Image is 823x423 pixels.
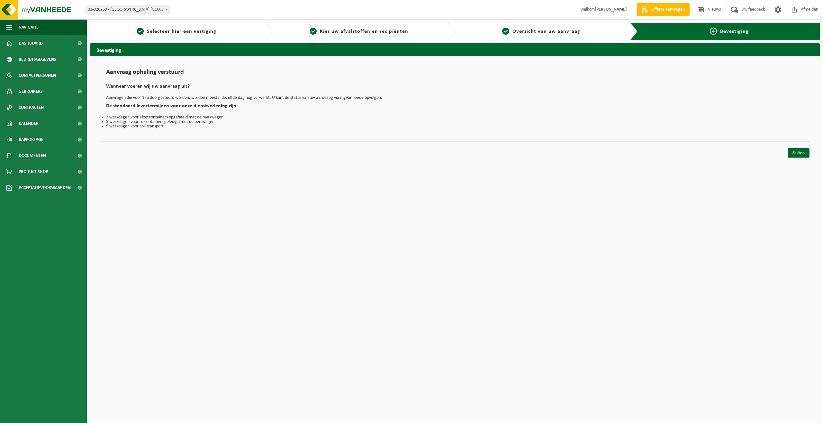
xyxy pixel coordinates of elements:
span: Product Shop [19,164,48,180]
span: Documenten [19,148,46,164]
span: 1 [137,28,144,35]
span: Overzicht van uw aanvraag [512,29,580,34]
span: Gebruikers [19,83,43,99]
span: Kalender [19,116,39,132]
span: Bevestiging [720,29,749,34]
span: 2 [310,28,317,35]
span: Selecteer hier een vestiging [147,29,216,34]
a: Offerte aanvragen [637,3,690,16]
span: 3 [502,28,509,35]
span: Offerte aanvragen [650,6,686,13]
span: Rapportage [19,132,43,148]
span: Bedrijfsgegevens [19,51,56,67]
span: Dashboard [19,35,43,51]
span: Acceptatievoorwaarden [19,180,71,196]
strong: [PERSON_NAME] [595,7,627,12]
li: 5 werkdagen voor collitransport [106,124,804,129]
span: 01-020259 - BANVERCO NV - OOSTENDE [85,5,170,14]
h2: Bevestiging [90,43,820,56]
span: Contactpersonen [19,67,56,83]
span: 4 [710,28,717,35]
span: Kies uw afvalstoffen en recipiënten [320,29,408,34]
li: 3 werkdagen voor afzetcontainers opgehaald met de haakwagen [106,115,804,120]
a: 2Kies uw afvalstoffen en recipiënten [276,28,442,35]
span: Navigatie [19,19,39,35]
h2: Wanneer voeren wij uw aanvraag uit? [106,84,804,92]
li: 5 werkdagen voor rolcontainers geledigd met de perswagen [106,120,804,124]
h1: Aanvraag ophaling verstuurd [106,69,804,79]
a: 3Overzicht van uw aanvraag [458,28,625,35]
a: Sluiten [788,148,809,158]
span: Contracten [19,99,44,116]
h2: De standaard levertermijnen voor onze dienstverlening zijn: [106,103,804,112]
p: Aanvragen die voor 17u doorgestuurd worden, worden meestal dezelfde dag nog verwerkt. U kunt de s... [106,96,804,100]
a: 1Selecteer hier een vestiging [93,28,260,35]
